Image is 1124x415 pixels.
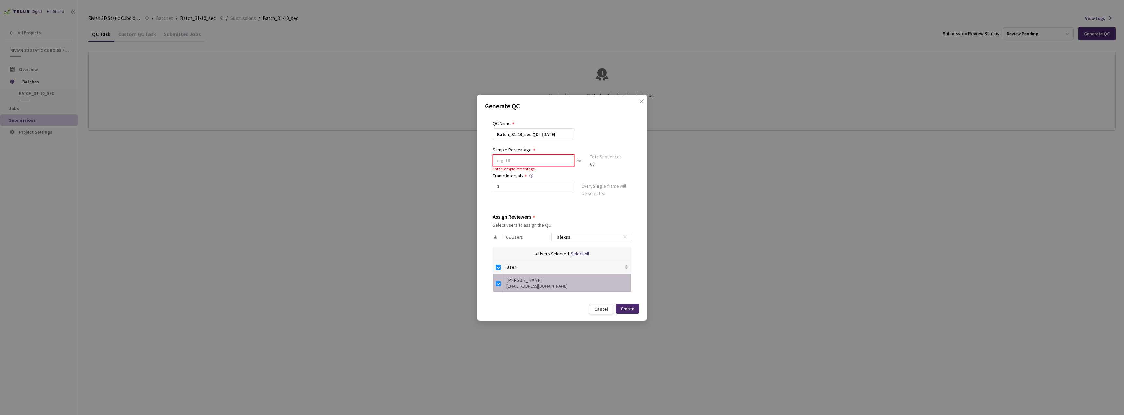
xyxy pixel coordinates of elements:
div: Cancel [594,306,608,311]
span: 4 Users Selected | [535,251,571,257]
div: [EMAIL_ADDRESS][DOMAIN_NAME] [506,284,628,289]
div: Every frame will be selected [582,183,631,198]
input: Search [553,233,623,241]
div: Sample Percentage [493,146,532,153]
span: 62 Users [506,234,523,240]
div: Create [621,306,634,311]
div: Enter Sample Percentage [493,166,574,172]
input: e.g. 10 [493,154,574,166]
strong: Single [593,183,606,189]
span: Select All [571,251,589,257]
div: QC Name [493,120,511,127]
div: Frame Intervals [493,172,523,179]
div: [PERSON_NAME] [506,277,628,284]
div: Assign Reviewers [493,214,531,220]
p: Generate QC [485,101,639,111]
th: User [504,261,631,274]
span: User [506,264,623,270]
input: Enter frame interval [493,181,574,192]
div: 68 [590,160,622,168]
button: Close [633,99,643,109]
div: Total Sequences [590,153,622,160]
div: Select users to assign the QC [493,222,631,228]
span: close [639,99,644,117]
div: % [574,154,583,172]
